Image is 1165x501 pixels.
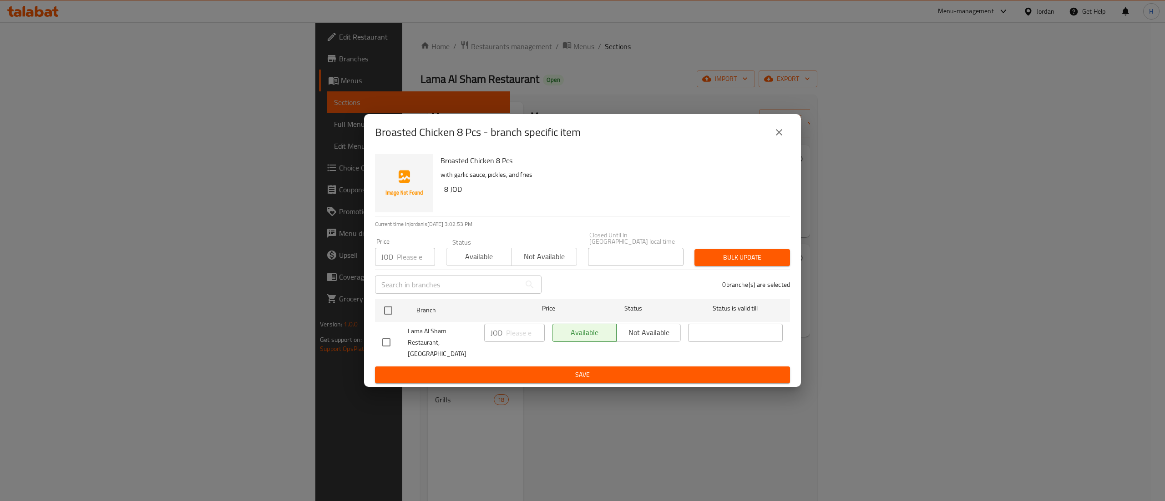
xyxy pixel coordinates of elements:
p: Current time in Jordan is [DATE] 3:02:53 PM [375,220,790,228]
span: Status [586,303,681,314]
span: Not available [515,250,573,263]
span: Branch [416,305,511,316]
p: with garlic sauce, pickles, and fries [441,169,783,180]
input: Please enter price [397,248,435,266]
button: Save [375,366,790,383]
button: Bulk update [694,249,790,266]
img: Broasted Chicken 8 Pcs [375,154,433,212]
span: Bulk update [702,252,783,263]
span: Save [382,369,783,381]
span: Available [450,250,508,263]
input: Please enter price [506,324,545,342]
h2: Broasted Chicken 8 Pcs - branch specific item [375,125,581,140]
h6: Broasted Chicken 8 Pcs [441,154,783,167]
h6: 8 JOD [444,183,783,195]
p: 0 branche(s) are selected [722,280,790,289]
button: Not available [511,248,577,266]
p: JOD [491,327,502,338]
button: Available [446,248,512,266]
span: Status is valid till [688,303,783,314]
p: JOD [381,251,393,262]
button: close [768,121,790,143]
span: Lama Al Sham Restaurant, [GEOGRAPHIC_DATA] [408,326,477,360]
input: Search in branches [375,276,521,294]
span: Price [518,303,579,314]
